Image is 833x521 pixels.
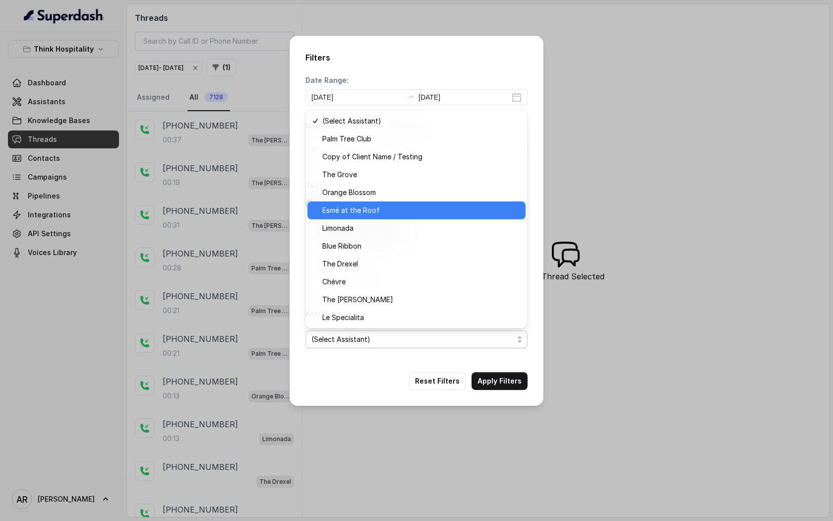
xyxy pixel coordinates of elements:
span: The [PERSON_NAME] [322,294,520,306]
span: Esmé at the Roof [322,204,520,216]
span: Le Specialita [322,312,520,324]
span: Palm Tree Club [322,133,520,145]
div: (Select Assistant) [305,110,528,328]
span: Limonada [322,222,520,234]
span: Orange Blossom [322,187,520,198]
span: The Grove [322,169,520,181]
span: Copy of Client Name / Testing [322,151,520,163]
button: (Select Assistant) [305,330,528,348]
span: The Drexel [322,258,520,270]
span: (Select Assistant) [311,333,514,345]
span: (Select Assistant) [322,115,520,127]
span: Chévre [322,276,520,288]
span: Blue Ribbon [322,240,520,252]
